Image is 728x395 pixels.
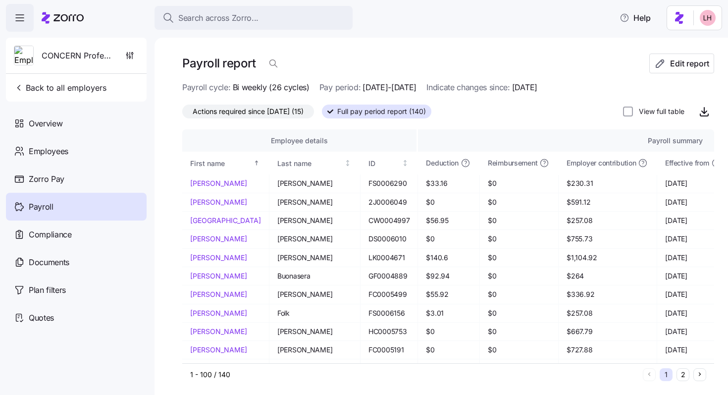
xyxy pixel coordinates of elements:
span: $0 [488,271,550,281]
span: [PERSON_NAME] [277,216,352,226]
span: FS0006290 [368,178,410,188]
span: $33.16 [426,178,471,188]
a: [PERSON_NAME] [190,345,261,355]
span: $0 [426,327,471,337]
a: Overview [6,110,147,137]
a: Plan filters [6,276,147,304]
span: $591.12 [567,197,649,207]
span: Zorro Pay [29,173,64,185]
span: $0 [488,345,550,355]
button: 1 [660,368,673,381]
span: Back to all employers [14,82,106,94]
span: $0 [488,289,550,299]
span: Payroll [29,201,53,213]
a: [PERSON_NAME] [190,289,261,299]
span: Buonasera [277,271,352,281]
span: Documents [29,256,69,269]
span: $230.31 [567,178,649,188]
a: [PERSON_NAME] [190,178,261,188]
span: $0 [488,234,550,244]
span: $140.6 [426,253,471,263]
span: $55.92 [426,289,471,299]
div: 1 - 100 / 140 [190,370,639,380]
span: $0 [488,197,550,207]
span: $0 [426,345,471,355]
div: Sorted ascending [253,160,260,167]
button: Previous page [643,368,656,381]
span: $0 [488,253,550,263]
span: [DATE]-[DATE] [363,81,416,94]
a: Employees [6,137,147,165]
span: FC0005499 [368,289,410,299]
span: HC0005753 [368,327,410,337]
button: 2 [676,368,689,381]
a: [GEOGRAPHIC_DATA] [190,216,261,226]
span: $257.08 [567,216,649,226]
div: Last name [277,158,342,169]
th: First nameSorted ascending [182,152,269,174]
span: Help [620,12,651,24]
span: Effective from [665,158,709,168]
span: [PERSON_NAME] [277,289,352,299]
span: $755.73 [567,234,649,244]
span: Full pay period report (140) [337,105,426,118]
a: [PERSON_NAME] [190,197,261,207]
span: $3.01 [426,308,471,318]
a: Payroll [6,193,147,221]
span: Quotes [29,312,54,324]
th: Last nameNot sorted [269,152,361,174]
span: [DATE] [512,81,537,94]
span: Deduction [426,158,458,168]
label: View full table [633,107,684,116]
span: $0 [488,308,550,318]
h1: Payroll report [182,56,256,71]
span: CW0004997 [368,216,410,226]
span: Employer contribution [567,158,636,168]
div: ID [368,158,400,169]
span: CONCERN Professional Services [42,50,113,62]
button: Help [612,8,659,28]
span: Employees [29,145,68,158]
img: Employer logo [14,46,33,66]
span: Pay period: [319,81,361,94]
span: $0 [426,234,471,244]
button: Search across Zorro... [155,6,353,30]
span: $0 [426,197,471,207]
span: Compliance [29,228,72,241]
a: [PERSON_NAME] [190,253,261,263]
a: [PERSON_NAME] [190,327,261,337]
span: FS0006156 [368,308,410,318]
button: Next page [693,368,706,381]
span: Payroll cycle: [182,81,231,94]
button: Back to all employers [10,78,110,98]
span: Actions required since [DATE] (15) [193,105,304,118]
span: $336.92 [567,289,649,299]
div: Employee details [190,135,409,146]
span: $92.94 [426,271,471,281]
span: [PERSON_NAME] [277,345,352,355]
img: 8ac9784bd0c5ae1e7e1202a2aac67deb [700,10,716,26]
a: Documents [6,248,147,276]
span: [PERSON_NAME] [277,327,352,337]
span: $0 [488,216,550,226]
span: $727.88 [567,345,649,355]
span: FC0005191 [368,345,410,355]
span: Bi weekly (26 cycles) [233,81,310,94]
a: Zorro Pay [6,165,147,193]
span: $0 [488,327,550,337]
span: 2J0006049 [368,197,410,207]
span: LK0004671 [368,253,410,263]
span: $257.08 [567,308,649,318]
span: [PERSON_NAME] [277,253,352,263]
span: DS0006010 [368,234,410,244]
span: $0 [488,178,550,188]
a: Compliance [6,221,147,248]
button: Edit report [649,54,714,73]
span: Overview [29,117,62,130]
div: Not sorted [344,160,351,167]
span: [PERSON_NAME] [277,178,352,188]
span: Indicate changes since: [426,81,510,94]
span: $56.95 [426,216,471,226]
th: IDNot sorted [361,152,418,174]
span: Reimbursement [488,158,537,168]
